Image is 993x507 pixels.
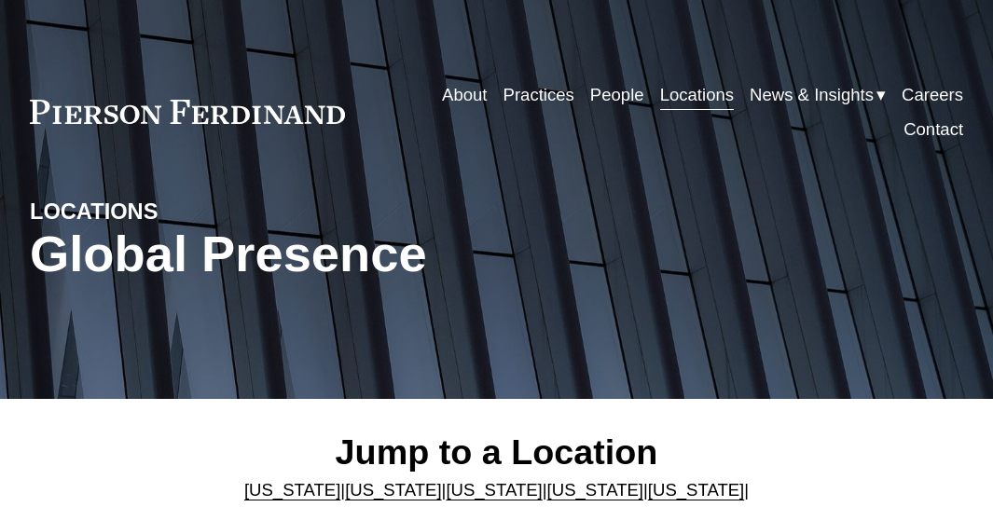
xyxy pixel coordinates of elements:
a: Careers [902,77,963,112]
h2: Jump to a Location [225,432,769,474]
a: folder dropdown [750,77,886,112]
a: [US_STATE] [446,480,542,500]
h4: LOCATIONS [30,198,263,226]
a: About [442,77,487,112]
a: Practices [503,77,574,112]
a: Locations [660,77,734,112]
a: Contact [903,112,963,146]
a: People [590,77,644,112]
a: [US_STATE] [244,480,340,500]
a: [US_STATE] [345,480,441,500]
a: [US_STATE] [648,480,744,500]
span: News & Insights [750,79,874,110]
h1: Global Presence [30,226,652,283]
a: [US_STATE] [547,480,643,500]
